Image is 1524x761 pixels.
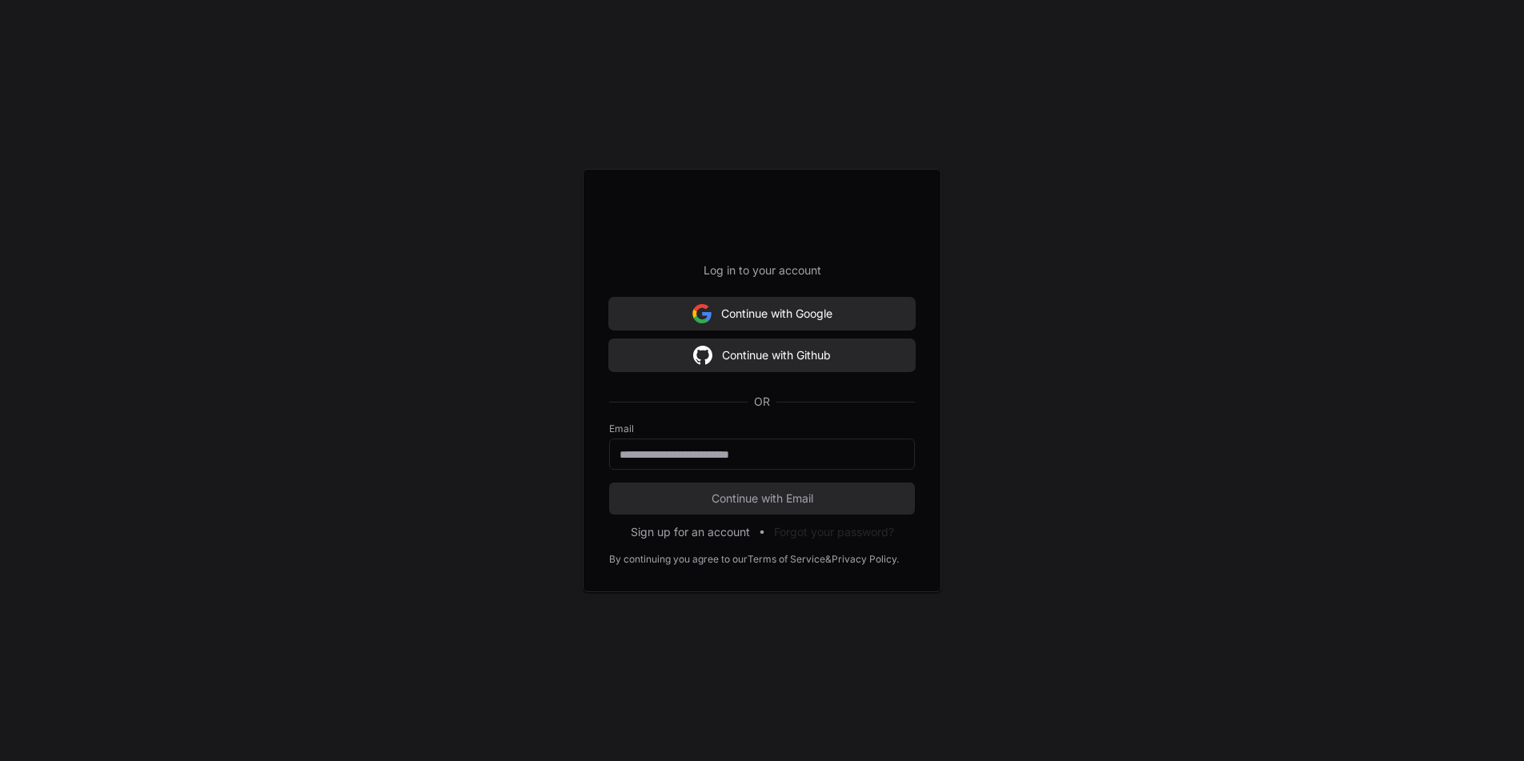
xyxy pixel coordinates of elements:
[609,553,748,566] div: By continuing you agree to our
[609,423,915,435] label: Email
[693,339,712,371] img: Sign in with google
[609,483,915,515] button: Continue with Email
[692,298,712,330] img: Sign in with google
[631,524,750,540] button: Sign up for an account
[609,339,915,371] button: Continue with Github
[609,491,915,507] span: Continue with Email
[832,553,899,566] a: Privacy Policy.
[774,524,894,540] button: Forgot your password?
[825,553,832,566] div: &
[748,394,776,410] span: OR
[609,298,915,330] button: Continue with Google
[609,262,915,278] p: Log in to your account
[748,553,825,566] a: Terms of Service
